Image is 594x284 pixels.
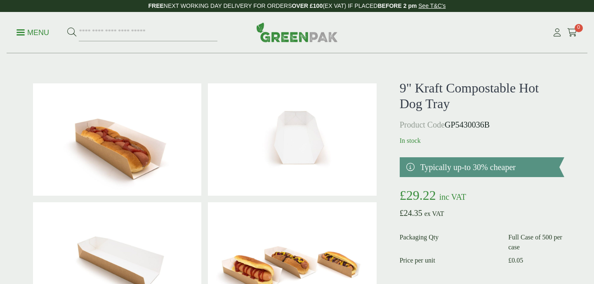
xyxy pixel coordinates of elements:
a: See T&C's [418,2,445,9]
span: inc VAT [439,192,466,201]
dt: Packaging Qty [400,232,499,252]
bdi: 24.35 [400,208,422,218]
p: GP5430036B [400,118,564,131]
h1: 9" Kraft Compostable Hot Dog Tray [400,80,564,112]
bdi: 0.05 [508,257,523,264]
bdi: 29.22 [400,188,436,203]
strong: BEFORE 2 pm [377,2,417,9]
a: 0 [567,26,577,39]
p: Menu [16,28,49,38]
img: GreenPak Supplies [256,22,338,42]
span: 0 [575,24,583,32]
i: My Account [552,28,562,37]
span: Product Code [400,120,445,129]
span: £ [508,257,511,264]
a: Menu [16,28,49,36]
i: Cart [567,28,577,37]
span: £ [400,208,404,218]
span: £ [400,188,406,203]
img: 9 Kraft Hotdog Tray (Large) [33,83,201,196]
strong: FREE [148,2,163,9]
span: ex VAT [424,210,444,217]
strong: OVER £100 [292,2,323,9]
p: In stock [400,136,564,146]
dt: Price per unit [400,256,499,265]
dd: Full Case of 500 per case [508,232,564,252]
img: 9 Kraft Hotdog Tray Front (Large) [208,83,376,196]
